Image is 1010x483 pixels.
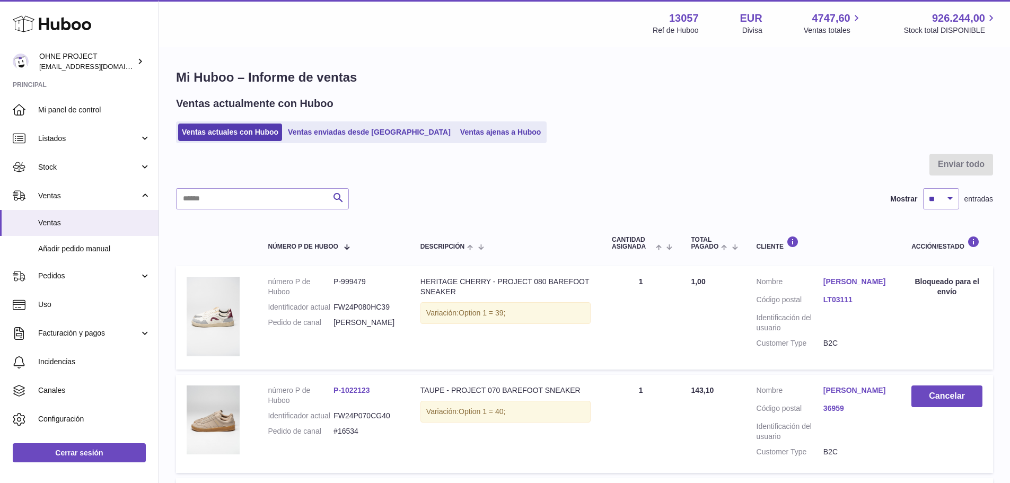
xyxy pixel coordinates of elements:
[691,236,718,250] span: Total pagado
[804,25,863,36] span: Ventas totales
[823,403,890,414] a: 36959
[459,407,505,416] span: Option 1 = 40;
[38,191,139,201] span: Ventas
[420,302,591,324] div: Variación:
[420,243,464,250] span: Descripción
[268,243,338,250] span: número P de Huboo
[268,411,333,421] dt: Identificador actual
[911,385,982,407] button: Cancelar
[757,447,823,457] dt: Customer Type
[804,11,863,36] a: 4747,60 Ventas totales
[38,244,151,254] span: Añadir pedido manual
[38,328,139,338] span: Facturación y pagos
[39,62,156,71] span: [EMAIL_ADDRESS][DOMAIN_NAME]
[964,194,993,204] span: entradas
[333,411,399,421] dd: FW24P070CG40
[187,277,240,356] img: CHERRY.png
[740,11,762,25] strong: EUR
[268,426,333,436] dt: Pedido de canal
[38,105,151,115] span: Mi panel de control
[757,385,823,398] dt: Nombre
[904,11,997,36] a: 926.244,00 Stock total DISPONIBLE
[333,318,399,328] dd: [PERSON_NAME]
[268,385,333,406] dt: número P de Huboo
[38,134,139,144] span: Listados
[823,277,890,287] a: [PERSON_NAME]
[757,236,891,250] div: Cliente
[601,266,680,370] td: 1
[911,277,982,297] div: Bloqueado para el envío
[823,338,890,348] dd: B2C
[456,124,545,141] a: Ventas ajenas a Huboo
[38,300,151,310] span: Uso
[38,385,151,396] span: Canales
[757,277,823,289] dt: Nombre
[38,414,151,424] span: Configuración
[178,124,282,141] a: Ventas actuales con Huboo
[420,401,591,423] div: Variación:
[38,357,151,367] span: Incidencias
[812,11,850,25] span: 4747,60
[823,295,890,305] a: LT03111
[333,426,399,436] dd: #16534
[420,277,591,297] div: HERITAGE CHERRY - PROJECT 080 BAREFOOT SNEAKER
[742,25,762,36] div: Divisa
[612,236,653,250] span: Cantidad ASIGNADA
[601,375,680,472] td: 1
[757,403,823,416] dt: Código postal
[459,309,505,317] span: Option 1 = 39;
[757,338,823,348] dt: Customer Type
[757,295,823,308] dt: Código postal
[691,386,714,394] span: 143,10
[268,302,333,312] dt: Identificador actual
[268,318,333,328] dt: Pedido de canal
[911,236,982,250] div: Acción/Estado
[38,218,151,228] span: Ventas
[932,11,985,25] span: 926.244,00
[890,194,917,204] label: Mostrar
[187,385,240,454] img: TAUPE_WEB.jpg
[757,421,823,442] dt: Identificación del usuario
[333,386,370,394] a: P-1022123
[823,447,890,457] dd: B2C
[691,277,705,286] span: 1,00
[333,302,399,312] dd: FW24P080HC39
[904,25,997,36] span: Stock total DISPONIBLE
[284,124,454,141] a: Ventas enviadas desde [GEOGRAPHIC_DATA]
[757,313,823,333] dt: Identificación del usuario
[176,69,993,86] h1: Mi Huboo – Informe de ventas
[268,277,333,297] dt: número P de Huboo
[823,385,890,396] a: [PERSON_NAME]
[176,96,333,111] h2: Ventas actualmente con Huboo
[333,277,399,297] dd: P-999479
[653,25,698,36] div: Ref de Huboo
[38,271,139,281] span: Pedidos
[13,443,146,462] a: Cerrar sesión
[13,54,29,69] img: internalAdmin-13057@internal.huboo.com
[669,11,699,25] strong: 13057
[420,385,591,396] div: TAUPE - PROJECT 070 BAREFOOT SNEAKER
[39,51,135,72] div: OHNE PROJECT
[38,162,139,172] span: Stock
